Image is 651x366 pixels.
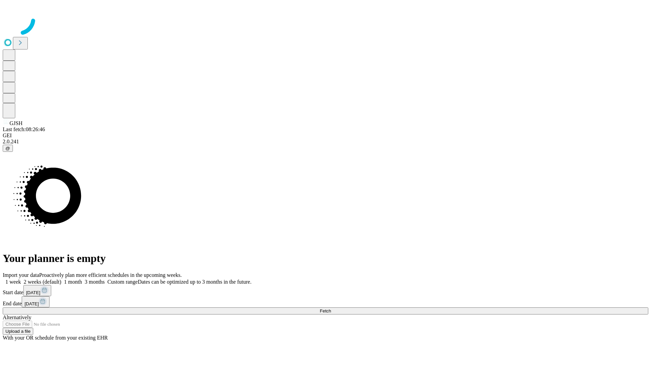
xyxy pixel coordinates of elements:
[107,279,138,285] span: Custom range
[9,120,22,126] span: GJSH
[23,285,51,296] button: [DATE]
[3,252,648,265] h1: Your planner is empty
[3,272,39,278] span: Import your data
[26,290,40,295] span: [DATE]
[3,126,45,132] span: Last fetch: 08:26:46
[5,146,10,151] span: @
[3,285,648,296] div: Start date
[3,335,108,341] span: With your OR schedule from your existing EHR
[3,145,13,152] button: @
[320,308,331,313] span: Fetch
[3,139,648,145] div: 2.0.241
[24,279,61,285] span: 2 weeks (default)
[3,133,648,139] div: GEI
[85,279,105,285] span: 3 months
[3,296,648,307] div: End date
[138,279,251,285] span: Dates can be optimized up to 3 months in the future.
[24,301,39,306] span: [DATE]
[3,314,31,320] span: Alternatively
[22,296,50,307] button: [DATE]
[3,328,33,335] button: Upload a file
[39,272,182,278] span: Proactively plan more efficient schedules in the upcoming weeks.
[64,279,82,285] span: 1 month
[5,279,21,285] span: 1 week
[3,307,648,314] button: Fetch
